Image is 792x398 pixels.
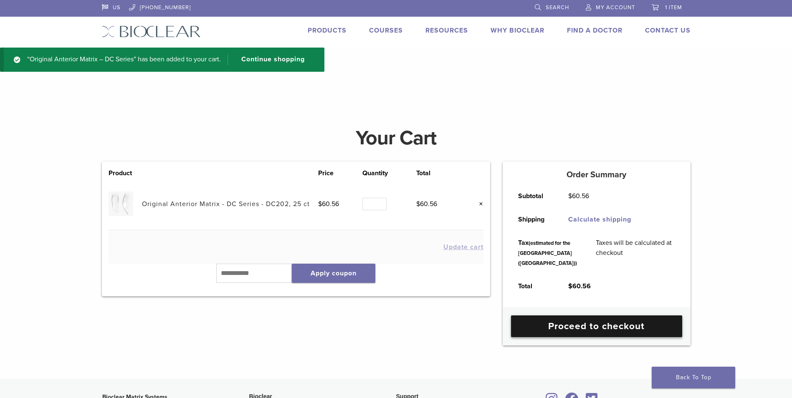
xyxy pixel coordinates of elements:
h1: Your Cart [96,128,697,148]
th: Tax [509,231,587,275]
a: Remove this item [473,199,483,209]
button: Update cart [443,244,483,250]
a: Resources [425,26,468,35]
span: $ [318,200,322,208]
button: Apply coupon [292,264,375,283]
bdi: 60.56 [416,200,437,208]
th: Subtotal [509,184,559,208]
a: Why Bioclear [491,26,544,35]
a: Continue shopping [228,54,311,65]
span: $ [416,200,420,208]
th: Product [109,168,142,178]
td: Taxes will be calculated at checkout [587,231,684,275]
a: Courses [369,26,403,35]
bdi: 60.56 [568,192,589,200]
th: Total [509,275,559,298]
small: (estimated for the [GEOGRAPHIC_DATA] ([GEOGRAPHIC_DATA])) [518,240,577,267]
bdi: 60.56 [568,282,591,290]
span: 1 item [665,4,682,11]
th: Shipping [509,208,559,231]
th: Price [318,168,362,178]
span: $ [568,282,572,290]
th: Quantity [362,168,416,178]
a: Contact Us [645,26,691,35]
span: $ [568,192,572,200]
span: My Account [596,4,635,11]
img: Original Anterior Matrix - DC Series - DC202, 25 ct [109,191,133,216]
a: Proceed to checkout [511,315,682,337]
span: Search [546,4,569,11]
a: Products [308,26,347,35]
a: Original Anterior Matrix - DC Series - DC202, 25 ct [142,200,310,208]
a: Find A Doctor [567,26,622,35]
bdi: 60.56 [318,200,339,208]
th: Total [416,168,461,178]
a: Back To Top [652,367,735,388]
img: Bioclear [102,25,201,38]
h5: Order Summary [503,170,691,180]
a: Calculate shipping [568,215,631,224]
